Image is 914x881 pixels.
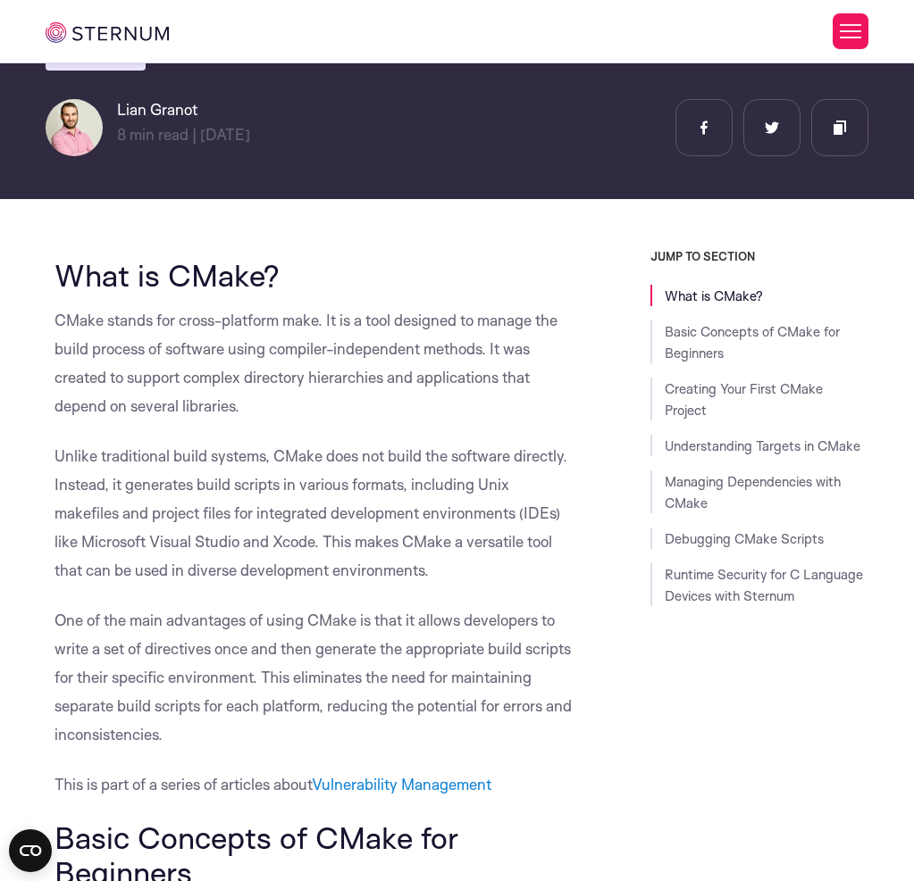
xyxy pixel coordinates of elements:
a: Managing Dependencies with CMake [665,473,841,511]
p: Unlike traditional build systems, CMake does not build the software directly. Instead, it generat... [55,442,576,585]
span: min read | [117,125,197,144]
h3: JUMP TO SECTION [650,249,868,263]
img: sternum iot [46,22,169,43]
a: Basic Concepts of CMake for Beginners [665,323,840,362]
span: [DATE] [200,125,250,144]
button: Open CMP widget [9,829,52,872]
a: Creating Your First CMake Project [665,380,823,419]
a: What is CMake? [665,287,763,304]
h6: Lian Granot [117,99,250,121]
a: Debugging CMake Scripts [665,530,824,547]
h2: What is CMake? [55,258,576,292]
img: Lian Granot [46,99,103,156]
button: Toggle Menu [833,13,868,49]
span: 8 [117,125,126,144]
span: This is part of a series of articles about [55,775,491,794]
a: Vulnerability Management [312,775,491,794]
a: Understanding Targets in CMake [665,437,860,454]
p: One of the main advantages of using CMake is that it allows developers to write a set of directiv... [55,606,576,749]
p: CMake stands for cross-platform make. It is a tool designed to manage the build process of softwa... [55,306,576,420]
a: Runtime Security for C Language Devices with Sternum [665,566,863,604]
